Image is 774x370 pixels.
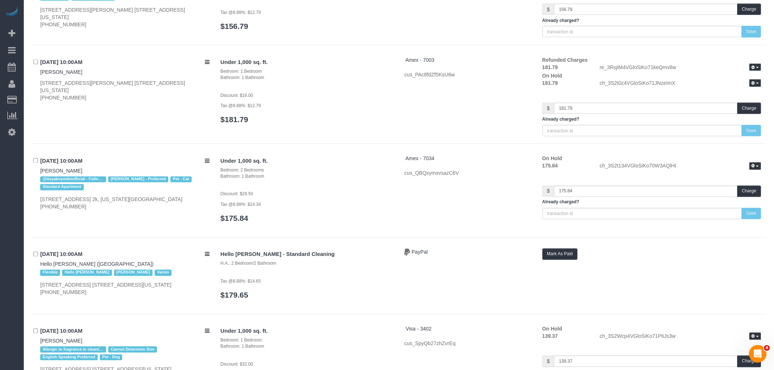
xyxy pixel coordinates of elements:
span: $ [542,103,555,114]
strong: Refunded Charges [542,57,588,63]
small: Tax @8.88%: $14.34 [221,202,261,207]
div: [STREET_ADDRESS][PERSON_NAME] [STREET_ADDRESS][US_STATE] [40,79,210,101]
span: [PERSON_NAME] - Preferred [108,177,168,182]
div: Bathroom: 1 Bathroom [221,344,394,350]
h5: Already charged? [542,117,761,122]
div: [STREET_ADDRESS] 2k, [US_STATE][GEOGRAPHIC_DATA] [40,196,210,211]
span: Hello [PERSON_NAME] [62,270,112,276]
div: Bathroom: 1 Bathroom [221,174,394,180]
input: transaction id [542,125,742,136]
div: Tags [40,175,210,192]
hm-ph: [PHONE_NUMBER] [40,204,86,210]
span: Standard Apartment [40,184,84,190]
h4: [DATE] 10:00AM [40,328,210,335]
span: [PERSON_NAME] [114,270,153,276]
div: Bedroom: 1 Bedroom [221,68,394,75]
button: Charge [737,103,761,114]
div: cus_PAc8fdZf5KsU6w [405,71,531,78]
strong: 181.79 [542,80,558,86]
button: Mark As Paid [542,249,578,260]
div: Bedroom: 2 Bedrooms [221,167,394,174]
hm-ph: [PHONE_NUMBER] [40,95,86,101]
span: @itsyaboymikeofficial - Follower [40,177,106,182]
div: H.A.: 2 Bedroom/2 Bathroom [221,261,394,267]
a: Visa - 3402 [406,326,432,332]
a: $156.79 [221,22,248,30]
span: $ [542,186,555,197]
h5: Already charged? [542,200,761,205]
strong: On Hold [542,73,562,79]
button: Charge [737,4,761,15]
small: Tax @8.88%: $14.65 [221,279,261,284]
span: Pet - Dog [100,355,122,360]
span: English Speaking Preferred [40,355,98,360]
input: transaction id [542,208,742,219]
div: re_3RsjiM4VGloSiKo71keQmv8w [594,64,767,72]
div: ch_3S2t0z4VGloSiKo71JNzeImX [594,79,767,88]
strong: On Hold [542,326,562,332]
span: Cannot Determine Size [108,347,157,352]
span: $ [542,4,555,15]
iframe: Intercom live chat [749,345,767,363]
strong: On Hold [542,156,562,162]
a: $175.84 [221,214,248,223]
h4: [DATE] 10:00AM [40,59,210,65]
button: Charge [737,186,761,197]
small: Tax @8.88%: $12.79 [221,103,261,108]
div: ch_3S2t134VGloSiKo70W3AQlHI [594,162,767,171]
small: Discount: $32.00 [221,362,253,367]
a: Hello [PERSON_NAME] ([GEOGRAPHIC_DATA]) [40,261,154,267]
h4: [DATE] 10:00AM [40,252,210,258]
a: [PERSON_NAME] [40,168,82,174]
div: cus_SpyQb27zhZvrEq [405,340,531,347]
span: $ [542,356,555,367]
h4: [DATE] 10:00AM [40,158,210,165]
strong: 175.84 [542,163,558,169]
div: Bedroom: 1 Bedroom [221,337,394,344]
a: Amex - 7034 [406,156,435,162]
span: Flexible [40,270,60,276]
img: Automaid Logo [4,7,19,18]
small: Discount: $28.50 [221,192,253,197]
div: Tags [40,268,210,277]
div: ch_3S2Wcp4VGloSiKo71PtiJs3w [594,333,767,341]
button: Charge [737,356,761,367]
small: Tax @8.88%: $12.79 [221,10,261,15]
a: $181.79 [221,115,248,124]
div: Bathroom: 1 Bathroom [221,75,394,81]
div: [STREET_ADDRESS] [STREET_ADDRESS][US_STATE] [40,282,210,296]
strong: 139.37 [542,333,558,339]
a: Amex - 7003 [406,57,435,63]
span: Varies [155,270,172,276]
span: Pet - Cat [170,177,192,182]
h4: Under 1,000 sq. ft. [221,328,394,335]
div: Tags [40,345,210,362]
strong: 181.79 [542,64,558,70]
a: PayPal [412,249,428,255]
h5: Already charged? [542,18,761,23]
a: $179.65 [221,291,248,299]
small: Discount: $16.00 [221,93,253,98]
h4: Under 1,000 sq. ft. [221,59,394,65]
div: [STREET_ADDRESS][PERSON_NAME] [STREET_ADDRESS][US_STATE] [40,6,210,28]
hm-ph: [PHONE_NUMBER] [40,22,86,27]
input: transaction id [542,26,742,37]
span: Allergic to fragrance in cleaning products [40,347,106,352]
a: [PERSON_NAME] [40,69,82,75]
h4: Under 1,000 sq. ft. [221,158,394,165]
hm-ph: [PHONE_NUMBER] [40,290,86,295]
h4: Hello [PERSON_NAME] - Standard Cleaning [221,252,394,258]
a: [PERSON_NAME] [40,338,82,344]
div: cus_QBQxymxvsazC6V [405,170,531,177]
span: 4 [764,345,770,351]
